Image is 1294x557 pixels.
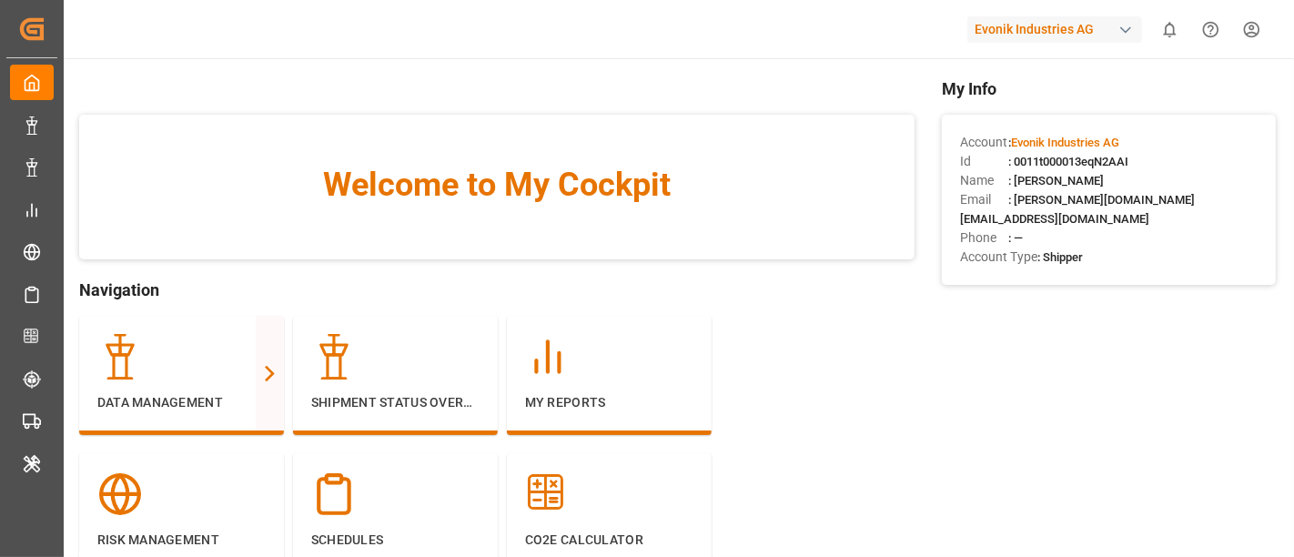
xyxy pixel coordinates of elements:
[960,190,1008,209] span: Email
[960,171,1008,190] span: Name
[1008,231,1023,245] span: : —
[311,531,480,550] p: Schedules
[525,531,693,550] p: CO2e Calculator
[960,133,1008,152] span: Account
[942,76,1276,101] span: My Info
[1190,9,1231,50] button: Help Center
[79,278,915,302] span: Navigation
[1008,155,1128,168] span: : 0011t000013eqN2AAI
[1008,136,1119,149] span: :
[967,12,1149,46] button: Evonik Industries AG
[525,393,693,412] p: My Reports
[1011,136,1119,149] span: Evonik Industries AG
[97,393,266,412] p: Data Management
[967,16,1142,43] div: Evonik Industries AG
[1037,250,1083,264] span: : Shipper
[960,228,1008,248] span: Phone
[311,393,480,412] p: Shipment Status Overview
[960,248,1037,267] span: Account Type
[1149,9,1190,50] button: show 0 new notifications
[960,152,1008,171] span: Id
[116,160,878,209] span: Welcome to My Cockpit
[960,193,1195,226] span: : [PERSON_NAME][DOMAIN_NAME][EMAIL_ADDRESS][DOMAIN_NAME]
[1008,174,1104,187] span: : [PERSON_NAME]
[97,531,266,550] p: Risk Management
